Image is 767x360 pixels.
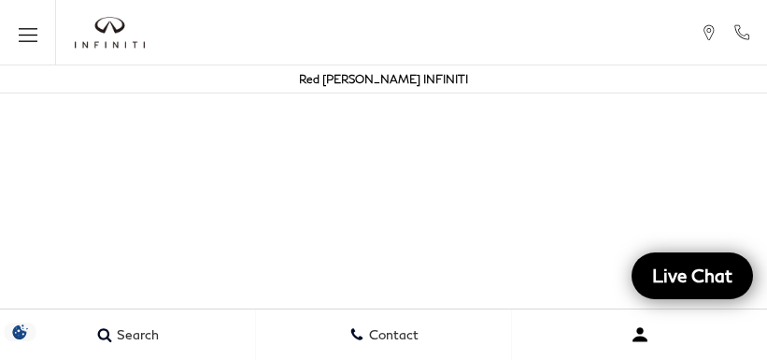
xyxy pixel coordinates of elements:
button: Open user profile menu [512,311,767,358]
span: Search [112,327,159,343]
img: INFINITI [75,17,145,49]
span: Contact [364,327,419,343]
span: Live Chat [643,264,742,287]
a: Live Chat [632,252,753,299]
a: Red [PERSON_NAME] INFINITI [299,72,468,86]
a: infiniti [75,17,145,49]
